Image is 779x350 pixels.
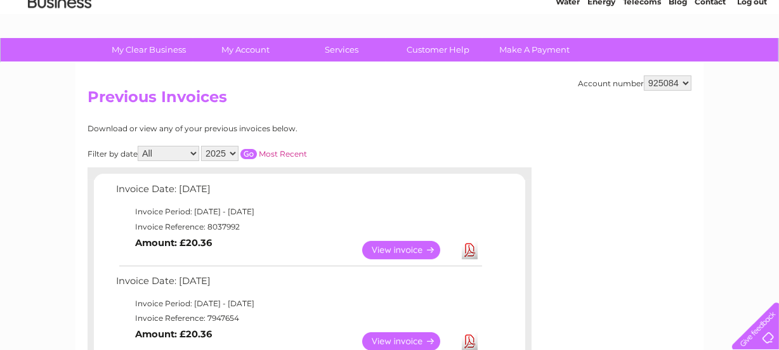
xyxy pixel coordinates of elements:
td: Invoice Reference: 8037992 [113,219,484,235]
a: View [362,241,455,259]
div: Clear Business is a trading name of Verastar Limited (registered in [GEOGRAPHIC_DATA] No. 3667643... [91,7,690,62]
a: Blog [669,54,687,63]
a: My Clear Business [97,38,202,62]
a: Services [290,38,395,62]
a: 0333 014 3131 [540,6,627,22]
td: Invoice Period: [DATE] - [DATE] [113,296,484,311]
b: Amount: £20.36 [135,328,212,340]
a: Most Recent [259,149,307,159]
div: Download or view any of your previous invoices below. [88,124,421,133]
h2: Previous Invoices [88,88,691,112]
a: Make A Payment [483,38,587,62]
div: Account number [578,75,691,91]
td: Invoice Date: [DATE] [113,273,484,296]
a: Customer Help [386,38,491,62]
a: Telecoms [623,54,661,63]
a: Water [556,54,580,63]
a: Download [462,241,478,259]
a: Contact [695,54,726,63]
a: Energy [587,54,615,63]
a: My Account [193,38,298,62]
img: logo.png [27,33,92,72]
td: Invoice Reference: 7947654 [113,311,484,326]
td: Invoice Period: [DATE] - [DATE] [113,204,484,219]
div: Filter by date [88,146,421,161]
td: Invoice Date: [DATE] [113,181,484,204]
a: Log out [737,54,767,63]
b: Amount: £20.36 [135,237,212,249]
